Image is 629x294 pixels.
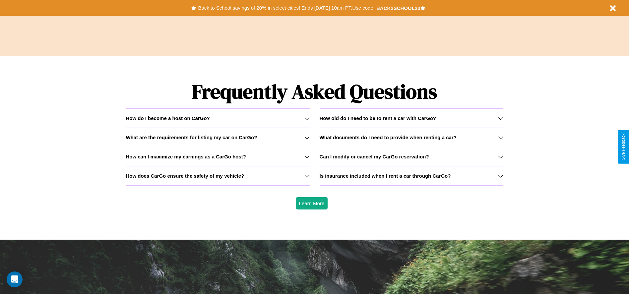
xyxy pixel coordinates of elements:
[320,173,451,179] h3: Is insurance included when I rent a car through CarGo?
[126,75,503,108] h1: Frequently Asked Questions
[7,271,23,287] div: Open Intercom Messenger
[196,3,376,13] button: Back to School savings of 20% in select cities! Ends [DATE] 10am PT.Use code:
[320,154,429,159] h3: Can I modify or cancel my CarGo reservation?
[621,134,626,160] div: Give Feedback
[320,115,436,121] h3: How old do I need to be to rent a car with CarGo?
[376,5,420,11] b: BACK2SCHOOL20
[126,115,210,121] h3: How do I become a host on CarGo?
[296,197,328,209] button: Learn More
[126,173,244,179] h3: How does CarGo ensure the safety of my vehicle?
[126,154,246,159] h3: How can I maximize my earnings as a CarGo host?
[126,135,257,140] h3: What are the requirements for listing my car on CarGo?
[320,135,457,140] h3: What documents do I need to provide when renting a car?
